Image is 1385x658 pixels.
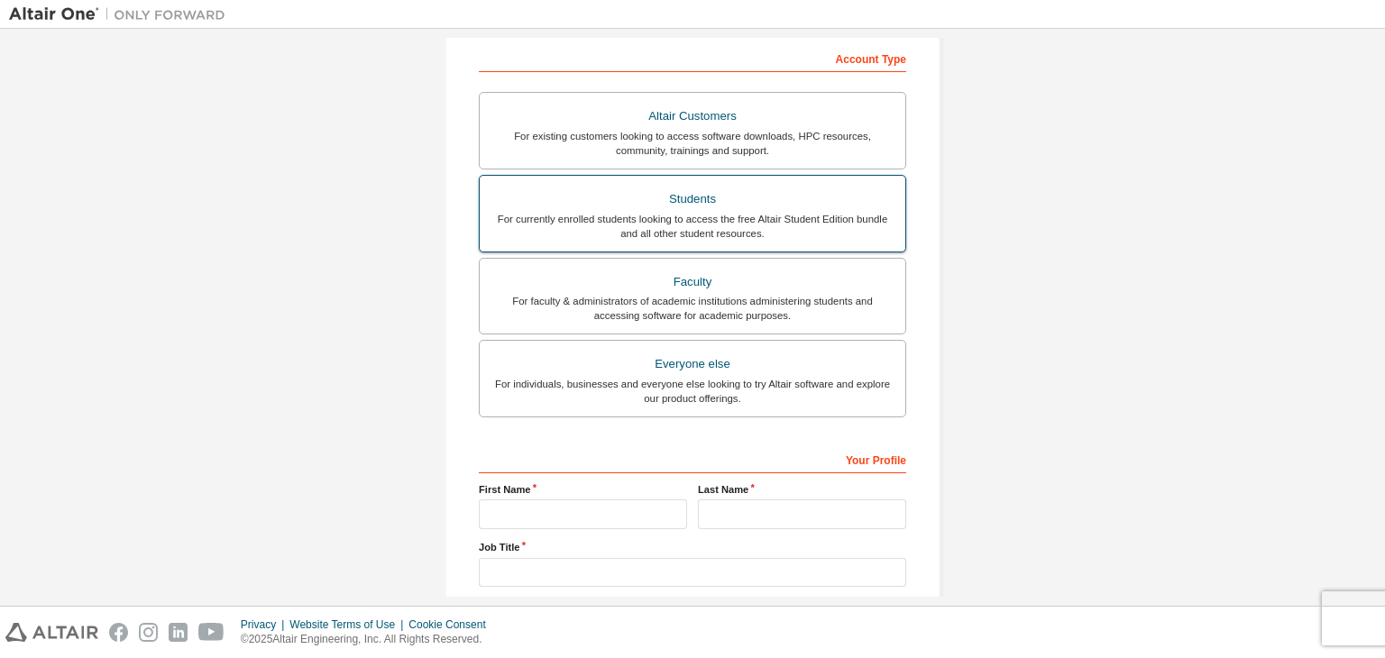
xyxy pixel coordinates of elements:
[491,377,894,406] div: For individuals, businesses and everyone else looking to try Altair software and explore our prod...
[169,623,188,642] img: linkedin.svg
[491,187,894,212] div: Students
[139,623,158,642] img: instagram.svg
[479,540,906,554] label: Job Title
[9,5,234,23] img: Altair One
[479,444,906,473] div: Your Profile
[491,294,894,323] div: For faculty & administrators of academic institutions administering students and accessing softwa...
[491,129,894,158] div: For existing customers looking to access software downloads, HPC resources, community, trainings ...
[698,482,906,497] label: Last Name
[241,617,289,632] div: Privacy
[491,212,894,241] div: For currently enrolled students looking to access the free Altair Student Edition bundle and all ...
[289,617,408,632] div: Website Terms of Use
[479,43,906,72] div: Account Type
[491,352,894,377] div: Everyone else
[491,270,894,295] div: Faculty
[491,104,894,129] div: Altair Customers
[5,623,98,642] img: altair_logo.svg
[479,482,687,497] label: First Name
[408,617,496,632] div: Cookie Consent
[109,623,128,642] img: facebook.svg
[198,623,225,642] img: youtube.svg
[241,632,497,647] p: © 2025 Altair Engineering, Inc. All Rights Reserved.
